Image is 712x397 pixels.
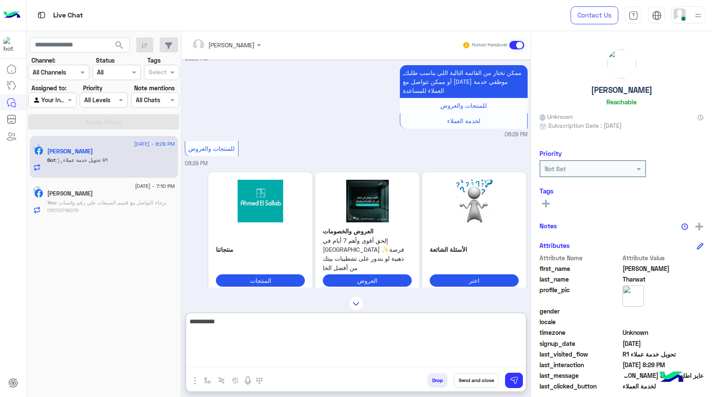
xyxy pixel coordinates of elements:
label: Status [96,56,115,65]
span: 08:29 PM [185,160,208,167]
button: Apply Filters [28,114,179,129]
label: Assigned to: [32,83,66,92]
span: 08:29 PM [505,131,528,139]
button: اختر [430,274,519,287]
label: Tags [147,56,161,65]
img: NTM1NjQ0MDAyXzEwODMyMTk3OTA2MTg5NDNfNDA3MDk5NDQ4NzU3MjU1NTE3MV9uLmpwZw%3D%3D.jpg [323,180,412,222]
img: create order [232,377,239,384]
span: عايز اطلع الكشف دا [623,371,704,380]
span: Mohamed [623,264,704,273]
span: للمنتجات والعروض [440,102,487,109]
img: hulul-logo.png [657,363,686,393]
img: send message [510,376,518,385]
img: 322208621163248 [3,37,19,52]
h6: Attributes [540,242,570,249]
h6: Notes [540,222,557,230]
span: signup_date [540,339,621,348]
span: [DATE] - 7:10 PM [135,182,175,190]
a: tab [625,6,642,24]
p: Live Chat [53,10,83,21]
span: للمنتجات والعروض [188,145,235,152]
span: إلحق أقوى وأهم 7 أيام في [GEOGRAPHIC_DATA] ✨فرصة ذهبية لو بتدور على تشطيبات بيتك من أفضل الخا [323,236,412,273]
span: لخدمة العملاء [623,382,704,391]
span: search [114,40,124,50]
h5: Mamet Hana [47,190,93,197]
span: لخدمة العملاء [447,117,480,124]
h6: Priority [540,150,562,157]
img: picture [33,186,41,194]
span: timezone [540,328,621,337]
img: make a call [256,377,263,384]
img: 2LTYp9im2LnYqSDYs9mE2KfYqC5wbmc%3D.png [430,180,519,222]
button: search [109,37,130,56]
span: last_name [540,275,621,284]
button: select flow [201,373,215,387]
span: last_message [540,371,621,380]
span: Attribute Name [540,253,621,262]
span: Unknown [623,328,704,337]
button: Trigger scenario [215,373,229,387]
span: [DATE] - 8:29 PM [134,140,175,148]
label: Priority [83,83,103,92]
p: العروض والخصومات [323,227,412,236]
span: null [623,307,704,316]
img: tab [652,11,662,20]
div: Select [147,67,167,78]
h5: Mohamed Tharwat [47,148,93,155]
span: تحويل خدمة عملاء R1 [623,350,704,359]
button: المنتجات [216,274,305,287]
p: منتجاتنا [216,245,305,254]
span: Attribute Value [623,253,704,262]
img: Trigger scenario [218,377,225,384]
span: You [47,199,56,206]
button: Send and close [454,373,499,388]
span: 08:29 PM [185,55,208,62]
label: Channel: [32,56,55,65]
img: Logo [3,6,20,24]
img: select flow [204,377,211,384]
span: profile_pic [540,285,621,305]
span: first_name [540,264,621,273]
img: tab [629,11,638,20]
img: Facebook [34,147,43,155]
span: Bot [47,157,55,163]
img: send attachment [190,376,200,386]
button: العروض [323,274,412,287]
img: tab [36,10,47,20]
img: Facebook [34,189,43,198]
h6: Reachable [606,98,637,106]
img: notes [681,223,688,230]
img: picture [33,144,41,151]
p: الأسئلة الشائعة [430,245,519,254]
span: 2025-08-29T17:29:43.539Z [623,360,704,369]
span: locale [540,317,621,326]
span: 2025-08-28T20:09:40.459Z [623,339,704,348]
span: last_visited_flow [540,350,621,359]
span: null [623,317,704,326]
img: 2LPZhNin2KgucG5n.png [216,180,305,222]
img: scroll [349,296,364,311]
span: gender [540,307,621,316]
span: Tharwat [623,275,704,284]
h6: Tags [540,187,703,195]
button: Drop [428,373,448,388]
h5: [PERSON_NAME] [591,85,652,95]
span: برجاء التواصل مع قسم المبيعات علي رقم واتساب 01070719075 [47,199,167,213]
a: Contact Us [571,6,618,24]
img: send voice note [243,376,253,386]
label: Note mentions [134,83,175,92]
img: userImage [674,9,686,20]
span: Unknown [540,112,573,121]
button: create order [229,373,243,387]
img: profile [693,10,703,21]
span: last_interaction [540,360,621,369]
small: Human Handover [472,42,508,49]
span: Subscription Date : [DATE] [548,121,622,130]
span: last_clicked_button [540,382,621,391]
img: picture [623,285,644,307]
p: 29/8/2025, 8:29 PM [400,65,528,98]
img: add [695,223,703,230]
span: : تحويل خدمة عملاء R1 [55,157,108,163]
img: picture [607,49,636,78]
